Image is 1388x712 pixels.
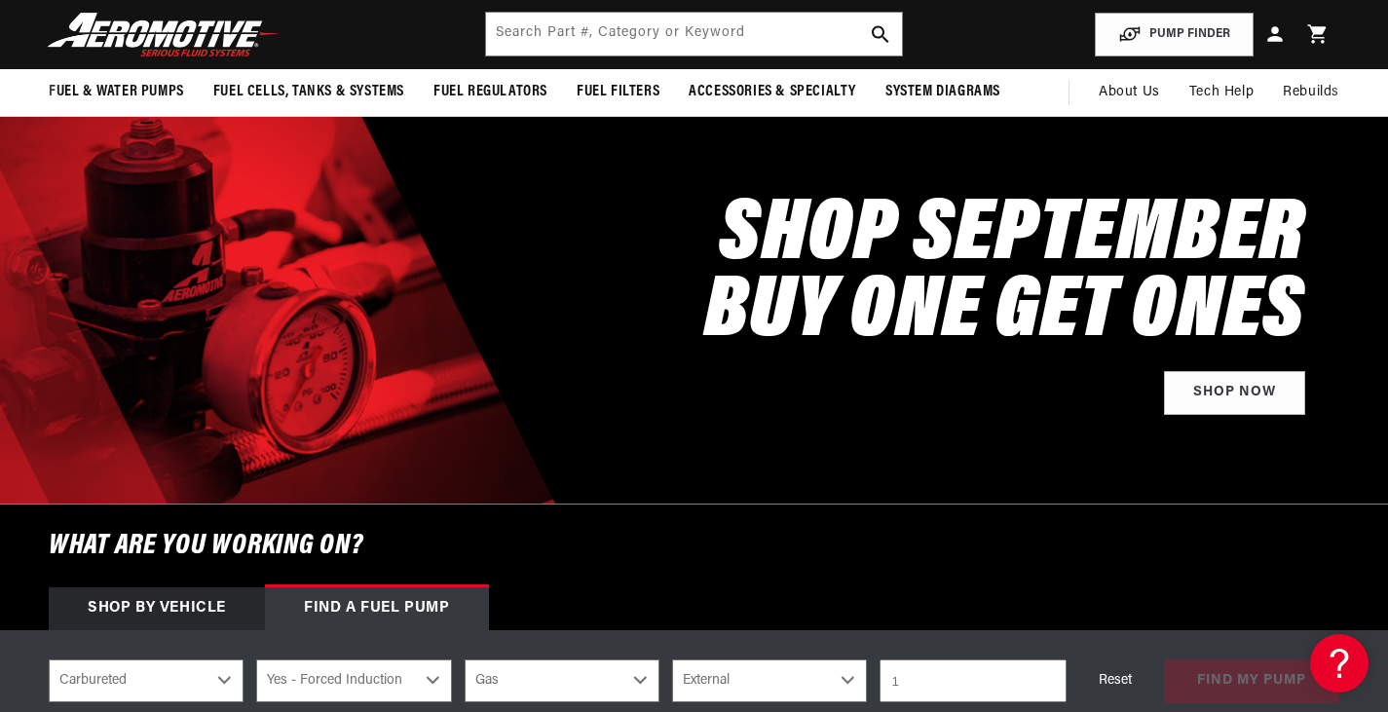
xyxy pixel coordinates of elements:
h2: SHOP SEPTEMBER BUY ONE GET ONES [704,199,1305,353]
summary: Fuel Regulators [419,69,562,115]
span: System Diagrams [885,82,1000,102]
span: Fuel & Water Pumps [49,82,184,102]
a: About Us [1084,69,1175,116]
summary: Fuel & Water Pumps [34,69,199,115]
span: Rebuilds [1283,82,1339,103]
button: search button [859,13,902,56]
select: CARB or EFI [49,659,244,702]
span: Fuel Filters [577,82,659,102]
select: Power Adder [256,659,451,702]
select: Fuel [465,659,659,702]
summary: System Diagrams [871,69,1015,115]
span: Fuel Regulators [433,82,547,102]
summary: Tech Help [1175,69,1268,116]
span: Tech Help [1189,82,1254,103]
summary: Fuel Cells, Tanks & Systems [199,69,419,115]
div: Shop by vehicle [49,587,265,630]
a: Shop Now [1164,371,1305,415]
span: About Us [1099,85,1160,99]
button: PUMP FINDER [1095,13,1254,56]
input: Search by Part Number, Category or Keyword [486,13,901,56]
input: Enter Horsepower [880,659,1067,702]
summary: Rebuilds [1268,69,1354,116]
span: Accessories & Specialty [689,82,856,102]
button: Reset [1079,659,1151,702]
summary: Accessories & Specialty [674,69,871,115]
img: Aeromotive [42,12,285,57]
span: Fuel Cells, Tanks & Systems [213,82,404,102]
summary: Fuel Filters [562,69,674,115]
select: Mounting [672,659,867,702]
div: Find a Fuel Pump [265,587,489,630]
